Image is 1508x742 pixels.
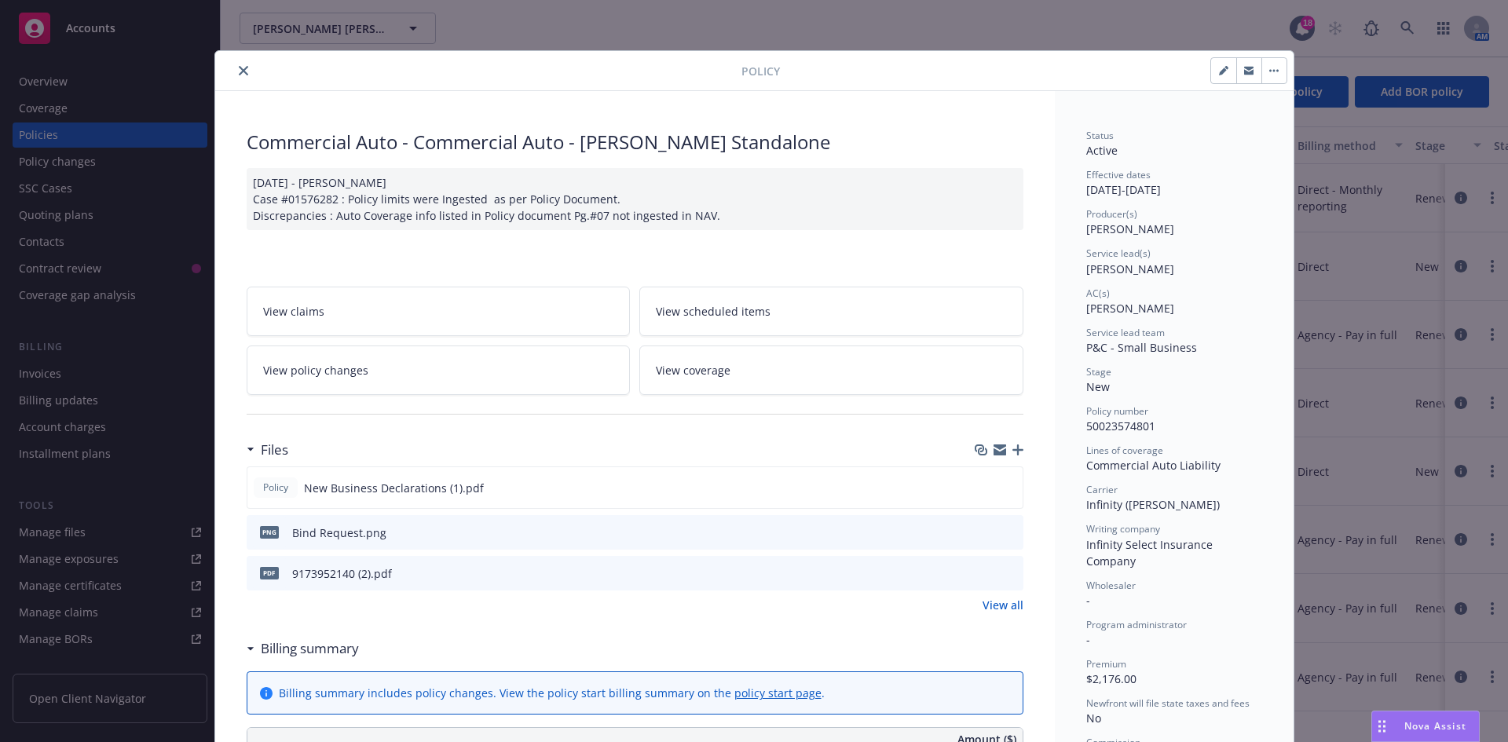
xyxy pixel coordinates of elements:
span: Carrier [1086,483,1118,496]
span: - [1086,632,1090,647]
a: View claims [247,287,631,336]
span: Stage [1086,365,1111,378]
div: 9173952140 (2).pdf [292,565,392,582]
div: Files [247,440,288,460]
button: close [234,61,253,80]
a: View all [983,597,1023,613]
h3: Billing summary [261,638,359,659]
button: preview file [1002,480,1016,496]
span: Policy [741,63,780,79]
span: Active [1086,143,1118,158]
span: P&C - Small Business [1086,340,1197,355]
button: download file [978,525,990,541]
span: View policy changes [263,362,368,378]
div: Billing summary [247,638,359,659]
div: Commercial Auto - Commercial Auto - [PERSON_NAME] Standalone [247,129,1023,155]
span: Premium [1086,657,1126,671]
button: Nova Assist [1371,711,1480,742]
span: Program administrator [1086,618,1187,631]
span: Policy [260,481,291,495]
a: View policy changes [247,345,631,395]
div: Billing summary includes policy changes. View the policy start billing summary on the . [279,685,825,701]
span: New [1086,379,1110,394]
button: preview file [1003,525,1017,541]
button: download file [977,480,990,496]
span: Producer(s) [1086,207,1137,221]
span: Status [1086,129,1114,142]
span: Newfront will file state taxes and fees [1086,696,1250,710]
span: [PERSON_NAME] [1086,221,1174,236]
span: View scheduled items [656,303,770,320]
span: 50023574801 [1086,419,1155,433]
button: download file [978,565,990,582]
span: AC(s) [1086,287,1110,300]
a: View coverage [639,345,1023,395]
span: pdf [260,567,279,579]
a: View scheduled items [639,287,1023,336]
span: [PERSON_NAME] [1086,301,1174,316]
div: Bind Request.png [292,525,386,541]
span: Writing company [1086,522,1160,535]
a: policy start page [734,685,822,700]
span: View coverage [656,362,730,378]
div: Drag to move [1372,711,1392,741]
span: Wholesaler [1086,579,1136,592]
span: Lines of coverage [1086,444,1163,457]
span: $2,176.00 [1086,671,1136,686]
span: View claims [263,303,324,320]
span: No [1086,711,1101,726]
span: Service lead(s) [1086,247,1151,260]
span: - [1086,593,1090,608]
span: png [260,526,279,538]
span: Commercial Auto Liability [1086,458,1221,473]
div: [DATE] - [DATE] [1086,168,1262,198]
span: Effective dates [1086,168,1151,181]
button: preview file [1003,565,1017,582]
div: [DATE] - [PERSON_NAME] Case #01576282 : Policy limits were Ingested as per Policy Document. Discr... [247,168,1023,230]
span: Infinity ([PERSON_NAME]) [1086,497,1220,512]
span: New Business Declarations (1).pdf [304,480,484,496]
span: [PERSON_NAME] [1086,261,1174,276]
span: Infinity Select Insurance Company [1086,537,1216,568]
span: Service lead team [1086,326,1165,339]
h3: Files [261,440,288,460]
span: Nova Assist [1404,719,1466,733]
span: Policy number [1086,404,1148,418]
